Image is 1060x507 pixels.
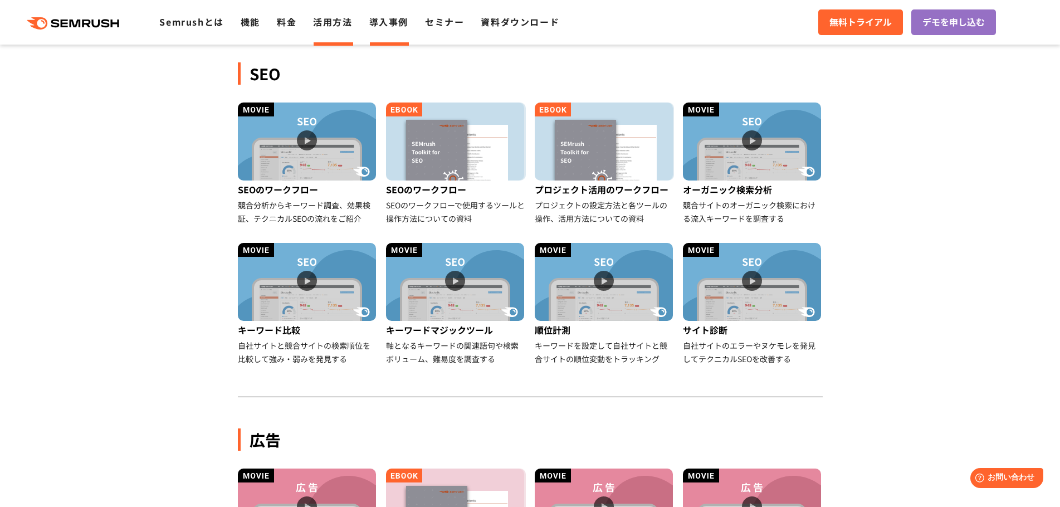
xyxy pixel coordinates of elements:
[238,339,378,365] div: 自社サイトと競合サイトの検索順位を比較して強み・弱みを発見する
[238,62,823,85] div: SEO
[535,198,675,225] div: プロジェクトの設定方法と各ツールの操作、活用方法についての資料
[238,198,378,225] div: 競合分析からキーワード調査、効果検証、テクニカルSEOの流れをご紹介
[386,339,526,365] div: 軸となるキーワードの関連語句や検索ボリューム、難易度を調査する
[277,15,296,28] a: 料金
[683,339,823,365] div: 自社サイトのエラーやヌケモレを発見してテクニカルSEOを改善する
[238,243,378,365] a: キーワード比較 自社サイトと競合サイトの検索順位を比較して強み・弱みを発見する
[481,15,559,28] a: 資料ダウンロード
[238,103,378,225] a: SEOのワークフロー 競合分析からキーワード調査、効果検証、テクニカルSEOの流れをご紹介
[922,15,985,30] span: デモを申し込む
[683,243,823,365] a: サイト診断 自社サイトのエラーやヌケモレを発見してテクニカルSEOを改善する
[683,181,823,198] div: オーガニック検索分析
[683,103,823,225] a: オーガニック検索分析 競合サイトのオーガニック検索における流入キーワードを調査する
[535,339,675,365] div: キーワードを設定して自社サイトと競合サイトの順位変動をトラッキング
[241,15,260,28] a: 機能
[386,198,526,225] div: SEOのワークフローで使用するツールと操作方法についての資料
[683,198,823,225] div: 競合サイトのオーガニック検索における流入キーワードを調査する
[535,321,675,339] div: 順位計測
[386,243,526,365] a: キーワードマジックツール 軸となるキーワードの関連語句や検索ボリューム、難易度を調査する
[313,15,352,28] a: 活用方法
[425,15,464,28] a: セミナー
[238,181,378,198] div: SEOのワークフロー
[535,103,675,225] a: プロジェクト活用のワークフロー プロジェクトの設定方法と各ツールの操作、活用方法についての資料
[535,181,675,198] div: プロジェクト活用のワークフロー
[386,103,526,225] a: SEOのワークフロー SEOのワークフローで使用するツールと操作方法についての資料
[238,321,378,339] div: キーワード比較
[159,15,223,28] a: Semrushとは
[961,464,1048,495] iframe: Help widget launcher
[829,15,892,30] span: 無料トライアル
[386,181,526,198] div: SEOのワークフロー
[369,15,408,28] a: 導入事例
[683,321,823,339] div: サイト診断
[238,428,823,451] div: 広告
[386,321,526,339] div: キーワードマジックツール
[911,9,996,35] a: デモを申し込む
[535,243,675,365] a: 順位計測 キーワードを設定して自社サイトと競合サイトの順位変動をトラッキング
[818,9,903,35] a: 無料トライアル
